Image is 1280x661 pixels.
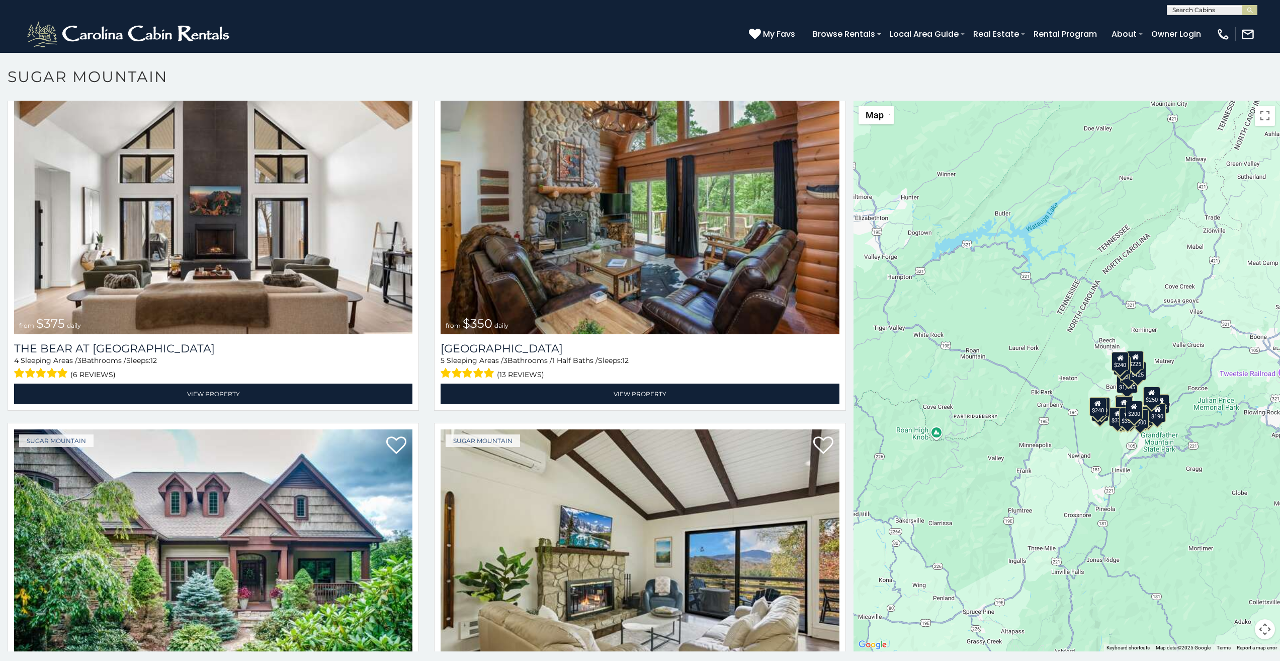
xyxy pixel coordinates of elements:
a: View Property [14,384,412,404]
img: Grouse Moor Lodge [441,67,839,334]
button: Map camera controls [1255,619,1275,639]
a: [GEOGRAPHIC_DATA] [441,342,839,355]
div: $200 [1125,401,1142,420]
img: White-1-2.png [25,19,234,49]
span: from [446,322,461,329]
a: About [1106,25,1142,43]
button: Keyboard shortcuts [1106,644,1150,651]
a: The Bear At Sugar Mountain from $375 daily [14,67,412,334]
button: Toggle fullscreen view [1255,106,1275,126]
button: Change map style [859,106,894,124]
a: Owner Login [1146,25,1206,43]
a: Terms [1217,645,1231,650]
h3: Grouse Moor Lodge [441,342,839,355]
div: $125 [1129,361,1146,381]
span: 12 [622,356,629,365]
img: Google [856,638,889,651]
span: My Favs [763,28,795,40]
a: Add to favorites [813,435,833,457]
div: $350 [1119,408,1136,427]
span: 3 [503,356,507,365]
img: The Bear At Sugar Mountain [14,67,412,334]
div: $190 [1115,395,1132,414]
div: $170 [1114,356,1131,375]
a: The Bear At [GEOGRAPHIC_DATA] [14,342,412,355]
div: $225 [1127,351,1144,370]
span: 4 [14,356,19,365]
div: $300 [1116,396,1133,415]
div: $190 [1149,403,1166,422]
span: (6 reviews) [70,368,116,381]
span: $350 [463,316,492,331]
div: $240 [1089,397,1106,416]
div: $155 [1152,394,1169,413]
a: My Favs [749,28,798,41]
span: 3 [77,356,81,365]
a: Report a map error [1237,645,1277,650]
a: View Property [441,384,839,404]
span: 12 [150,356,157,365]
div: $1,095 [1116,374,1137,393]
span: Map [866,110,884,120]
span: Map data ©2025 Google [1156,645,1211,650]
span: 1 Half Baths / [552,356,598,365]
span: 5 [441,356,445,365]
img: mail-regular-white.png [1241,27,1255,41]
a: Local Area Guide [885,25,964,43]
div: Sleeping Areas / Bathrooms / Sleeps: [441,355,839,381]
div: $375 [1109,407,1126,426]
div: Sleeping Areas / Bathrooms / Sleeps: [14,355,412,381]
span: daily [67,322,81,329]
div: $250 [1143,387,1160,406]
a: Grouse Moor Lodge from $350 daily [441,67,839,334]
span: $375 [36,316,65,331]
a: Sugar Mountain [19,434,94,447]
h3: The Bear At Sugar Mountain [14,342,412,355]
span: from [19,322,34,329]
a: Real Estate [968,25,1024,43]
div: $240 [1112,352,1129,371]
span: daily [494,322,508,329]
a: Browse Rentals [808,25,880,43]
a: Add to favorites [386,435,406,457]
a: Rental Program [1029,25,1102,43]
a: Sugar Mountain [446,434,520,447]
a: Open this area in Google Maps (opens a new window) [856,638,889,651]
div: $195 [1137,406,1154,425]
span: (13 reviews) [497,368,544,381]
img: phone-regular-white.png [1216,27,1230,41]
